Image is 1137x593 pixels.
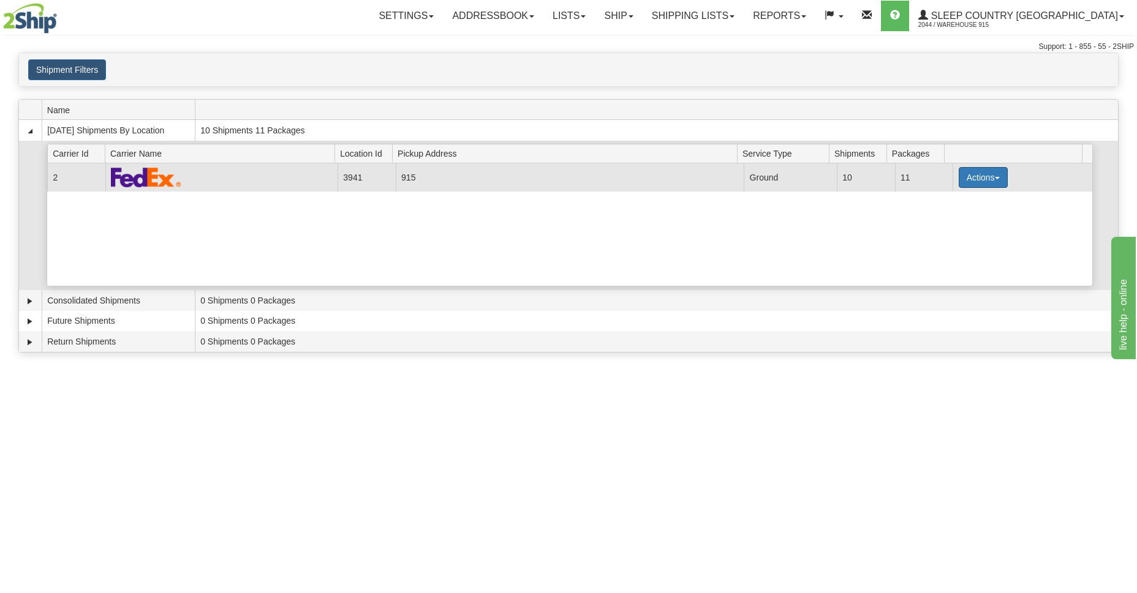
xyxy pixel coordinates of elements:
[24,336,36,348] a: Expand
[110,144,335,163] span: Carrier Name
[195,311,1118,332] td: 0 Shipments 0 Packages
[595,1,642,31] a: Ship
[892,144,944,163] span: Packages
[42,290,195,311] td: Consolidated Shipments
[443,1,543,31] a: Addressbook
[837,163,895,191] td: 10
[340,144,392,163] span: Location Id
[1109,234,1136,359] iframe: chat widget
[24,125,36,137] a: Collapse
[643,1,744,31] a: Shipping lists
[959,167,1008,188] button: Actions
[742,144,829,163] span: Service Type
[195,290,1118,311] td: 0 Shipments 0 Packages
[895,163,953,191] td: 11
[42,120,195,141] td: [DATE] Shipments By Location
[834,144,886,163] span: Shipments
[24,295,36,307] a: Expand
[42,331,195,352] td: Return Shipments
[195,331,1118,352] td: 0 Shipments 0 Packages
[9,7,113,22] div: live help - online
[28,59,106,80] button: Shipment Filters
[369,1,443,31] a: Settings
[47,100,195,119] span: Name
[909,1,1133,31] a: Sleep Country [GEOGRAPHIC_DATA] 2044 / Warehouse 915
[744,163,837,191] td: Ground
[918,19,1010,31] span: 2044 / Warehouse 915
[111,167,181,187] img: FedEx Express®
[47,163,105,191] td: 2
[398,144,737,163] span: Pickup Address
[24,315,36,327] a: Expand
[3,42,1134,52] div: Support: 1 - 855 - 55 - 2SHIP
[338,163,396,191] td: 3941
[744,1,815,31] a: Reports
[42,311,195,332] td: Future Shipments
[195,120,1118,141] td: 10 Shipments 11 Packages
[53,144,105,163] span: Carrier Id
[928,10,1118,21] span: Sleep Country [GEOGRAPHIC_DATA]
[3,3,57,34] img: logo2044.jpg
[543,1,595,31] a: Lists
[396,163,744,191] td: 915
